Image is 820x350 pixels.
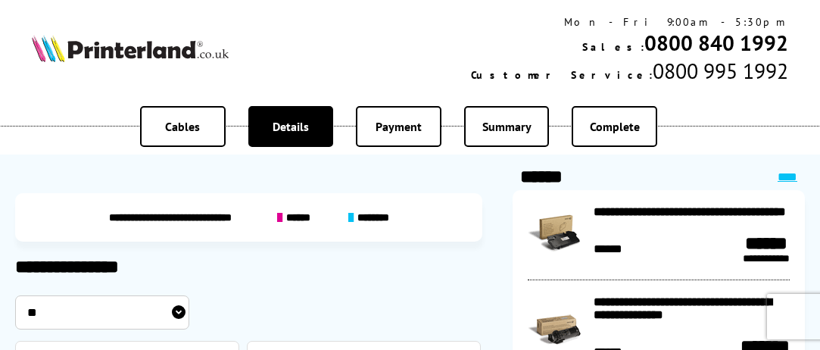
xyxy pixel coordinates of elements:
[644,29,788,57] a: 0800 840 1992
[582,40,644,54] span: Sales:
[376,119,422,134] span: Payment
[653,57,788,85] span: 0800 995 1992
[471,15,788,29] div: Mon - Fri 9:00am - 5:30pm
[590,119,640,134] span: Complete
[273,119,309,134] span: Details
[32,35,229,63] img: Printerland Logo
[471,68,653,82] span: Customer Service:
[165,119,200,134] span: Cables
[482,119,532,134] span: Summary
